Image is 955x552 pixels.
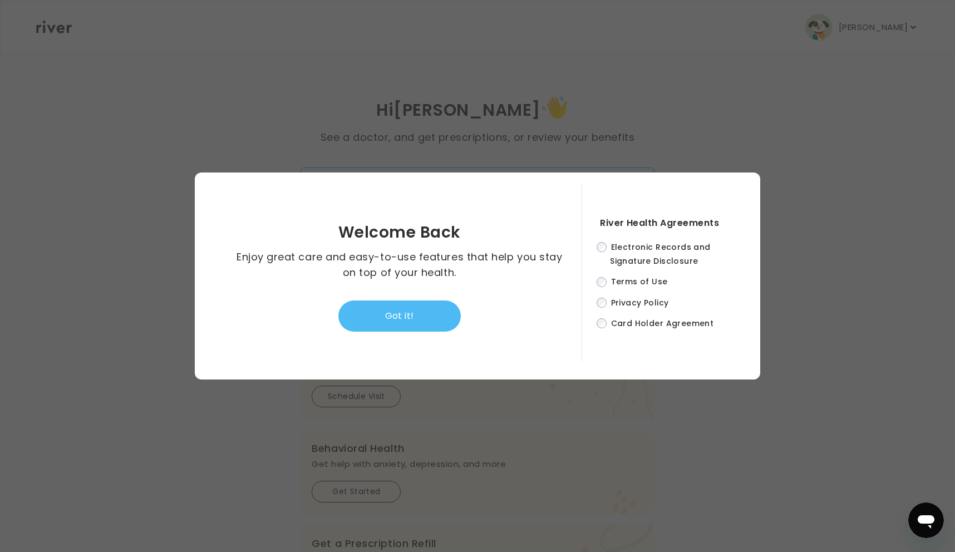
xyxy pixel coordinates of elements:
[235,249,563,280] p: Enjoy great care and easy-to-use features that help you stay on top of your health.
[600,215,738,231] h4: River Health Agreements
[611,318,714,329] span: Card Holder Agreement
[338,300,461,332] button: Got it!
[908,502,944,538] iframe: Button to launch messaging window
[338,225,461,240] h3: Welcome Back
[611,297,669,308] span: Privacy Policy
[611,277,668,288] span: Terms of Use
[610,241,711,267] span: Electronic Records and Signature Disclosure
